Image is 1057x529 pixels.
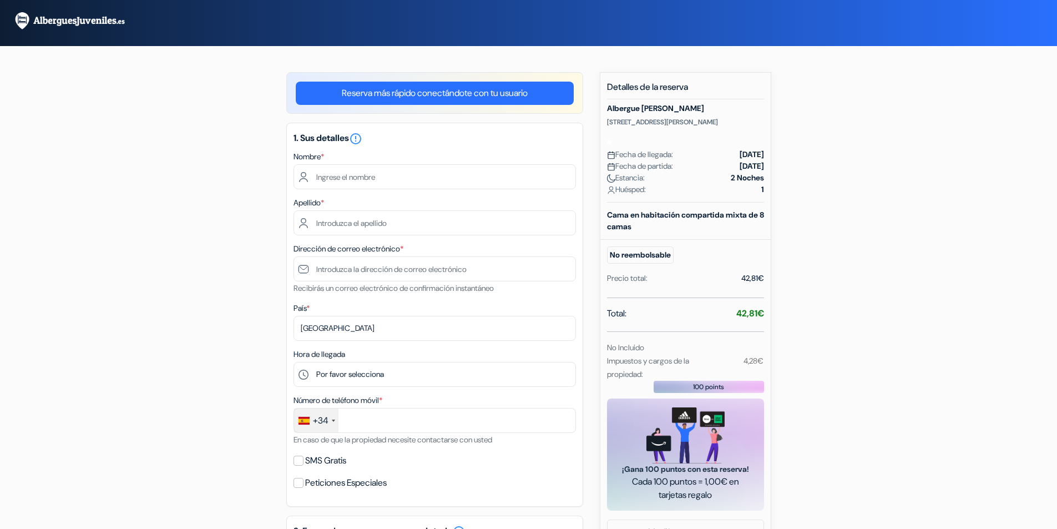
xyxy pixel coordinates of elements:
[294,210,576,235] input: Introduzca el apellido
[294,151,324,163] label: Nombre
[294,303,310,314] label: País
[349,132,362,144] a: error_outline
[13,11,152,31] img: AlberguesJuveniles.es
[294,197,324,209] label: Apellido
[740,149,764,160] strong: [DATE]
[294,132,576,145] h5: 1. Sus detalles
[294,283,494,293] small: Recibirás un correo electrónico de confirmación instantáneo
[607,149,673,160] span: Fecha de llegada:
[607,104,764,113] h5: Albergue [PERSON_NAME]
[736,308,764,319] strong: 42,81€
[761,184,764,195] strong: 1
[294,243,403,255] label: Dirección de correo electrónico
[294,409,338,432] div: Spain (España): +34
[305,475,387,491] label: Peticiones Especiales
[646,407,725,463] img: gift_card_hero_new.png
[607,82,764,99] h5: Detalles de la reserva
[741,273,764,284] div: 42,81€
[740,160,764,172] strong: [DATE]
[294,164,576,189] input: Ingrese el nombre
[620,475,751,502] span: Cada 100 puntos = 1,00€ en tarjetas regalo
[620,463,751,475] span: ¡Gana 100 puntos con esta reserva!
[607,151,615,159] img: calendar.svg
[349,132,362,145] i: error_outline
[731,172,764,184] strong: 2 Noches
[607,163,615,171] img: calendar.svg
[607,246,674,264] small: No reembolsable
[294,256,576,281] input: Introduzca la dirección de correo electrónico
[607,210,764,231] b: Cama en habitación compartida mixta de 8 camas
[296,82,574,105] a: Reserva más rápido conectándote con tu usuario
[607,273,648,284] div: Precio total:
[305,453,346,468] label: SMS Gratis
[607,118,764,127] p: [STREET_ADDRESS][PERSON_NAME]
[607,307,626,320] span: Total:
[294,349,345,360] label: Hora de llegada
[744,356,763,366] small: 4,28€
[607,186,615,194] img: user_icon.svg
[313,414,328,427] div: +34
[294,435,492,445] small: En caso de que la propiedad necesite contactarse con usted
[607,184,646,195] span: Huésped:
[693,382,724,392] span: 100 points
[607,160,673,172] span: Fecha de partida:
[607,342,644,352] small: No Incluido
[294,395,382,406] label: Número de teléfono móvil
[607,356,689,379] small: Impuestos y cargos de la propiedad:
[607,174,615,183] img: moon.svg
[607,172,645,184] span: Estancia:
